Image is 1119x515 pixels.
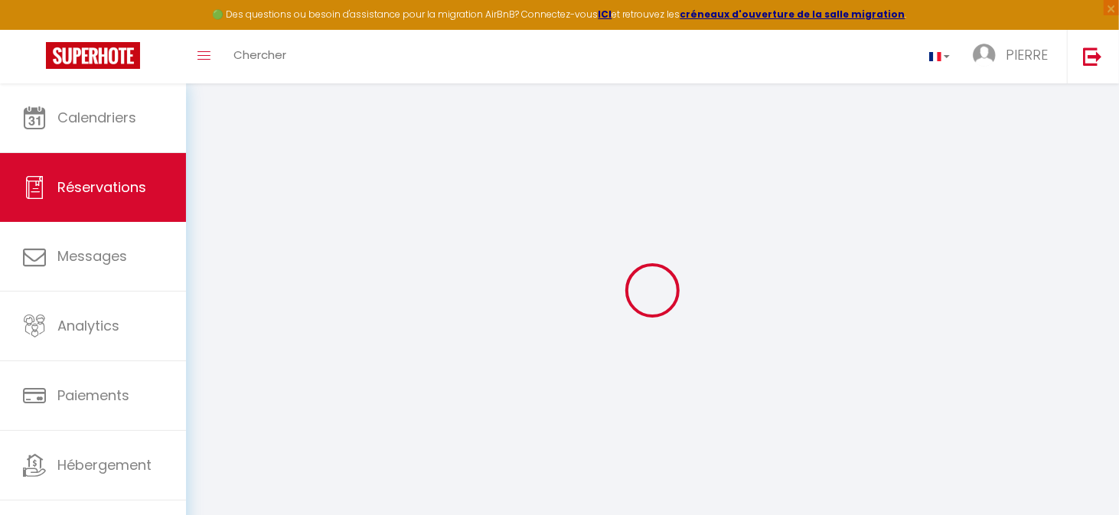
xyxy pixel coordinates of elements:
button: Ouvrir le widget de chat LiveChat [12,6,58,52]
span: Paiements [57,386,129,405]
img: Super Booking [46,42,140,69]
span: Analytics [57,316,119,335]
a: créneaux d'ouverture de la salle migration [680,8,905,21]
span: PIERRE [1006,45,1048,64]
span: Réservations [57,178,146,197]
span: Chercher [233,47,286,63]
img: logout [1083,47,1102,66]
a: ... PIERRE [961,30,1067,83]
a: Chercher [222,30,298,83]
span: Hébergement [57,455,152,474]
span: Calendriers [57,108,136,127]
img: ... [973,44,996,67]
span: Messages [57,246,127,266]
a: ICI [599,8,612,21]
